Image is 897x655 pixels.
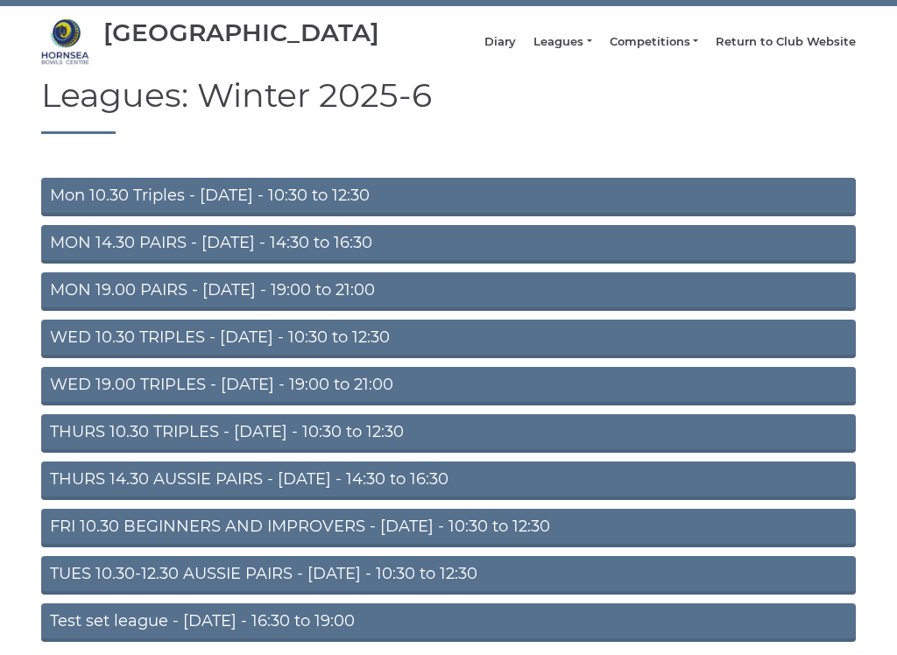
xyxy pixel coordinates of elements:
a: THURS 10.30 TRIPLES - [DATE] - 10:30 to 12:30 [41,415,856,454]
a: FRI 10.30 BEGINNERS AND IMPROVERS - [DATE] - 10:30 to 12:30 [41,510,856,548]
a: Leagues [533,35,591,51]
a: MON 14.30 PAIRS - [DATE] - 14:30 to 16:30 [41,226,856,264]
a: Mon 10.30 Triples - [DATE] - 10:30 to 12:30 [41,179,856,217]
a: WED 10.30 TRIPLES - [DATE] - 10:30 to 12:30 [41,320,856,359]
a: Diary [484,35,516,51]
a: Test set league - [DATE] - 16:30 to 19:00 [41,604,856,643]
a: THURS 14.30 AUSSIE PAIRS - [DATE] - 14:30 to 16:30 [41,462,856,501]
a: TUES 10.30-12.30 AUSSIE PAIRS - [DATE] - 10:30 to 12:30 [41,557,856,595]
a: Competitions [610,35,698,51]
img: Hornsea Bowls Centre [41,18,89,67]
a: MON 19.00 PAIRS - [DATE] - 19:00 to 21:00 [41,273,856,312]
a: Return to Club Website [716,35,856,51]
a: WED 19.00 TRIPLES - [DATE] - 19:00 to 21:00 [41,368,856,406]
div: [GEOGRAPHIC_DATA] [103,20,379,47]
h1: Leagues: Winter 2025-6 [41,78,856,135]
